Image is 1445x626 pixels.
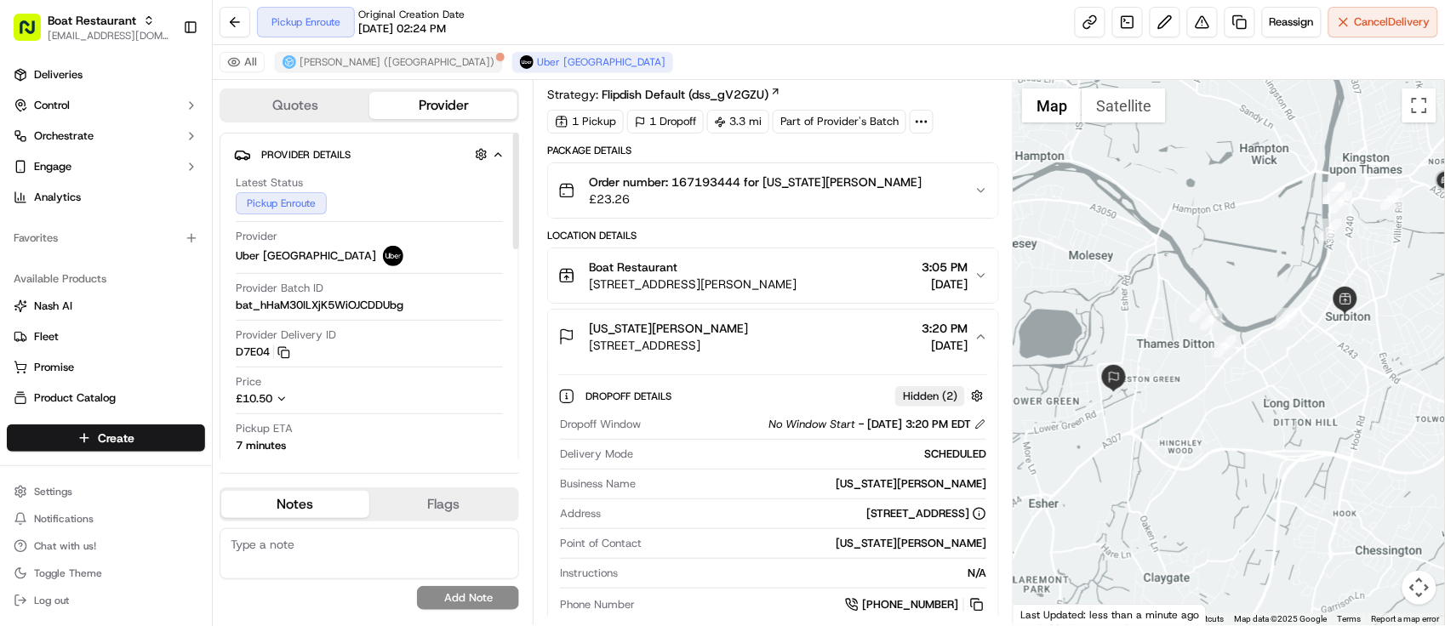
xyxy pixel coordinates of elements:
a: Report a map error [1372,614,1440,623]
img: Google [1018,603,1074,625]
span: Original Creation Date [358,8,465,21]
button: Show satellite imagery [1082,88,1166,122]
span: Business Name [560,476,636,492]
button: £10.50 [236,391,386,407]
button: Provider [369,92,517,119]
div: Favorites [7,225,205,252]
div: 3.3 mi [707,110,769,134]
div: 1 [1190,300,1212,322]
span: £23.26 [589,191,922,208]
div: 1 Dropoff [627,110,704,134]
div: 4 [1277,308,1299,330]
button: Map camera controls [1402,571,1436,605]
span: Deliveries [34,67,83,83]
button: [EMAIL_ADDRESS][DOMAIN_NAME] [48,29,169,43]
span: Pickup ETA [236,421,293,436]
a: Promise [14,360,198,375]
div: We're available if you need us! [58,179,215,193]
span: [STREET_ADDRESS] [589,337,748,354]
button: Promise [7,354,205,381]
a: Nash AI [14,299,198,314]
div: N/A [625,566,986,581]
span: Address [560,506,601,521]
span: Flipdish Default (dss_gV2GZU) [602,86,768,103]
span: Provider [236,229,277,244]
span: No Window Start [768,417,855,432]
button: Boat Restaurant[EMAIL_ADDRESS][DOMAIN_NAME] [7,7,176,48]
span: Settings [34,485,72,498]
span: Promise [34,360,74,375]
span: Dropoff Window [560,417,641,432]
button: Toggle Theme [7,561,205,585]
input: Got a question? Start typing here... [44,110,306,128]
span: [DATE] [922,276,968,293]
div: [US_STATE][PERSON_NAME] [643,476,986,492]
button: Reassign [1262,7,1322,37]
div: Start new chat [58,162,279,179]
button: Notifications [7,507,205,531]
div: 3 [1214,335,1237,357]
span: Map data ©2025 Google [1235,614,1328,623]
a: Product Catalog [14,390,198,406]
a: Powered byPylon [120,287,206,301]
button: Uber [GEOGRAPHIC_DATA] [512,52,673,72]
div: Strategy: [547,86,781,103]
span: Toggle Theme [34,566,102,580]
div: Package Details [547,144,999,157]
span: Provider Details [261,148,351,162]
button: Start new chat [289,168,310,188]
span: Uber [GEOGRAPHIC_DATA] [236,248,376,264]
div: Available Products [7,265,205,293]
a: Fleet [14,329,198,344]
p: Welcome 👋 [17,68,310,95]
span: [STREET_ADDRESS][PERSON_NAME] [589,276,797,293]
a: 💻API Documentation [137,240,280,270]
button: Flags [369,491,517,518]
button: Nash AI [7,293,205,320]
button: Provider Details [234,140,505,168]
div: 8 [1323,182,1345,204]
span: bat_hHaM30ILXjK5WiOJCDDUbg [236,298,403,313]
button: Show street map [1022,88,1082,122]
button: Product Catalog [7,384,205,412]
span: Reassign [1270,14,1314,30]
span: API Documentation [161,247,273,264]
div: 📗 [17,248,31,262]
div: Location Details [547,229,999,242]
img: 1736555255976-a54dd68f-1ca7-489b-9aae-adbdc363a1c4 [17,162,48,193]
span: Engage [34,159,71,174]
img: uber-new-logo.jpeg [520,55,534,69]
button: Orchestrate [7,122,205,150]
span: Knowledge Base [34,247,130,264]
span: [DATE] 02:24 PM [358,21,446,37]
span: Phone Number [560,597,635,612]
button: Log out [7,589,205,612]
span: Create [98,430,134,447]
span: Pylon [169,288,206,301]
button: [PERSON_NAME] ([GEOGRAPHIC_DATA]) [275,52,502,72]
div: 1 Pickup [547,110,624,134]
a: 📗Knowledge Base [10,240,137,270]
div: [US_STATE][PERSON_NAME] [648,536,986,551]
span: Instructions [560,566,618,581]
span: Chat with us! [34,539,96,553]
button: Create [7,424,205,452]
button: Notes [221,491,369,518]
span: [DATE] [922,337,968,354]
button: Control [7,92,205,119]
button: CancelDelivery [1328,7,1438,37]
a: Deliveries [7,61,205,88]
a: Terms (opens in new tab) [1338,614,1362,623]
span: Order number: 167193444 for [US_STATE][PERSON_NAME] [589,174,922,191]
a: [PHONE_NUMBER] [845,595,986,614]
div: Last Updated: less than a minute ago [1014,604,1207,625]
span: Dropoff Details [585,390,675,403]
a: Flipdish Default (dss_gV2GZU) [602,86,781,103]
span: Point of Contact [560,536,642,551]
button: Toggle fullscreen view [1402,88,1436,122]
img: Nash [17,17,51,51]
div: 10 [1381,188,1403,210]
span: Log out [34,594,69,607]
span: Provider Delivery ID [236,327,336,343]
